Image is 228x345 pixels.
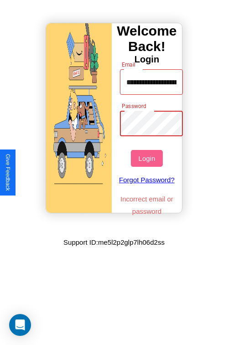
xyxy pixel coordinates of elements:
[131,150,162,167] button: Login
[112,54,182,65] h4: Login
[122,102,146,110] label: Password
[115,167,179,193] a: Forgot Password?
[9,314,31,336] div: Open Intercom Messenger
[112,23,182,54] h3: Welcome Back!
[46,23,112,213] img: gif
[5,154,11,191] div: Give Feedback
[63,236,165,248] p: Support ID: me5l2p2glp7lh06d2ss
[115,193,179,217] p: Incorrect email or password
[122,61,136,68] label: Email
